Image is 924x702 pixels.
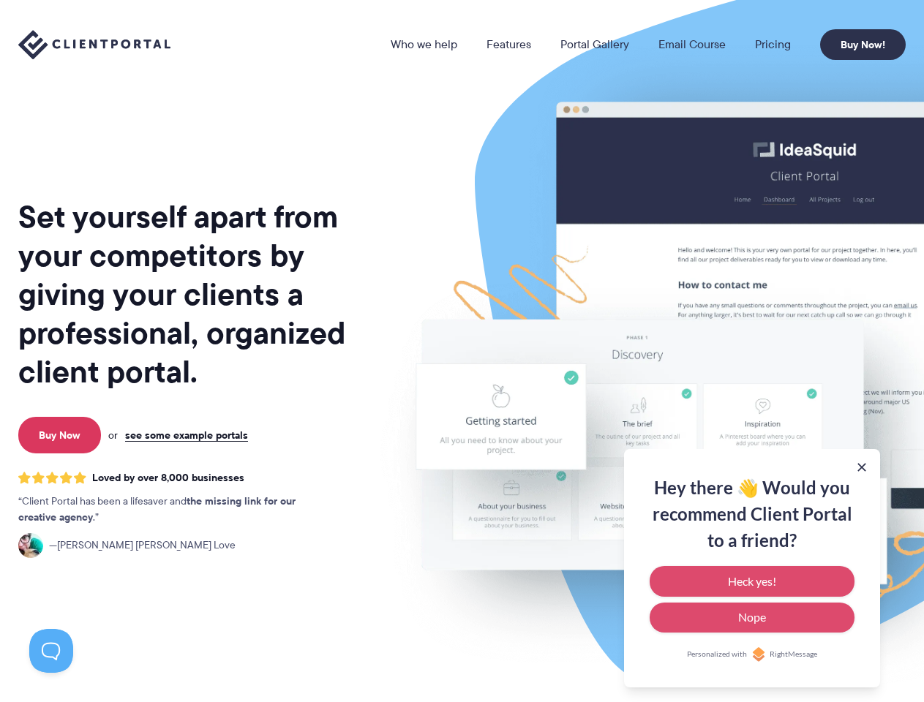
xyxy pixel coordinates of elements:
span: or [108,429,118,442]
button: Nope [650,603,854,633]
a: see some example portals [125,429,248,442]
a: Email Course [658,39,726,50]
strong: the missing link for our creative agency [18,493,296,525]
a: Personalized withRightMessage [650,647,854,662]
button: Heck yes! [650,566,854,597]
div: Hey there 👋 Would you recommend Client Portal to a friend? [650,475,854,554]
a: Features [487,39,531,50]
img: Personalized with RightMessage [751,647,766,662]
a: Who we help [391,39,457,50]
span: Loved by over 8,000 businesses [92,472,244,484]
a: Portal Gallery [560,39,629,50]
span: [PERSON_NAME] [PERSON_NAME] Love [49,537,236,554]
span: Personalized with [687,649,747,660]
span: RightMessage [770,649,817,660]
a: Buy Now [18,417,101,453]
p: Client Portal has been a lifesaver and . [18,494,326,526]
h1: Set yourself apart from your competitors by giving your clients a professional, organized client ... [18,197,373,391]
a: Buy Now! [820,29,906,60]
iframe: Toggle Customer Support [29,629,73,673]
a: Pricing [755,39,791,50]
